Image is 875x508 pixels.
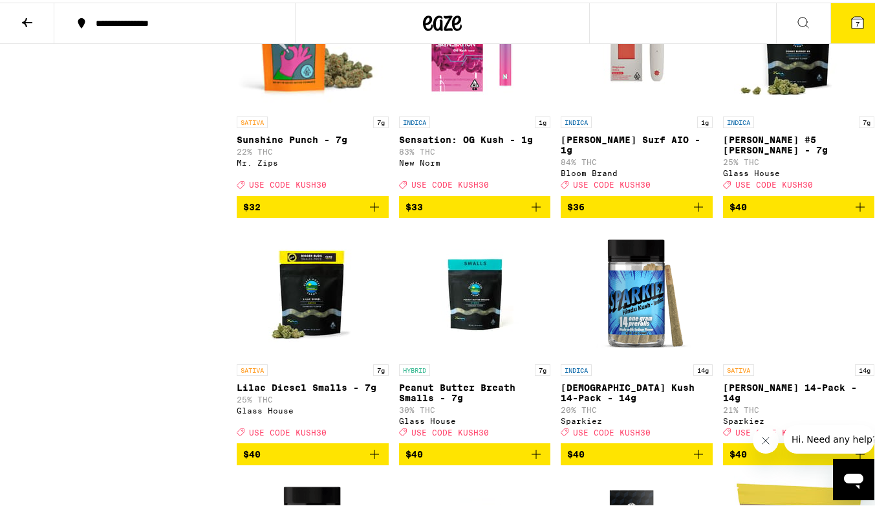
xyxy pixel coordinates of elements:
span: USE CODE KUSH30 [249,179,327,187]
img: Glass House - Peanut Butter Breath Smalls - 7g [410,226,539,355]
button: Add to bag [561,441,713,463]
span: $32 [243,199,261,210]
button: Add to bag [723,441,875,463]
p: 14g [855,362,874,373]
img: Sparkiez - Hindu Kush 14-Pack - 14g [572,226,701,355]
p: INDICA [399,114,430,126]
p: SATIVA [723,362,754,373]
p: Lilac Diesel Smalls - 7g [237,380,389,390]
span: USE CODE KUSH30 [573,179,651,187]
p: 22% THC [237,145,389,153]
span: $40 [729,199,747,210]
p: HYBRID [399,362,430,373]
iframe: Message from company [784,423,874,451]
div: Bloom Brand [561,166,713,175]
p: 20% THC [561,403,713,412]
span: $33 [405,199,423,210]
iframe: Close message [753,425,779,451]
p: 30% THC [399,403,551,412]
p: [PERSON_NAME] Surf AIO - 1g [561,132,713,153]
iframe: Button to launch messaging window [833,456,874,498]
p: 1g [535,114,550,126]
div: Mr. Zips [237,156,389,164]
div: Sparkiez [723,414,875,423]
p: SATIVA [237,114,268,126]
p: INDICA [561,362,592,373]
button: Add to bag [399,441,551,463]
p: 7g [373,114,389,126]
span: USE CODE KUSH30 [249,426,327,434]
p: 21% THC [723,403,875,412]
p: 7g [373,362,389,373]
p: [PERSON_NAME] 14-Pack - 14g [723,380,875,401]
span: Hi. Need any help? [8,9,93,19]
span: USE CODE KUSH30 [735,426,813,434]
a: Open page for Jack 14-Pack - 14g from Sparkiez [723,226,875,441]
p: 14g [693,362,713,373]
span: $40 [567,447,585,457]
div: Sparkiez [561,414,713,423]
span: USE CODE KUSH30 [411,426,489,434]
img: Sparkiez - Jack 14-Pack - 14g [734,226,863,355]
button: Add to bag [561,193,713,215]
p: [PERSON_NAME] #5 [PERSON_NAME] - 7g [723,132,875,153]
p: 25% THC [723,155,875,164]
div: Glass House [723,166,875,175]
span: $40 [405,447,423,457]
p: 84% THC [561,155,713,164]
p: Peanut Butter Breath Smalls - 7g [399,380,551,401]
div: Glass House [237,404,389,412]
span: USE CODE KUSH30 [411,179,489,187]
a: Open page for Hindu Kush 14-Pack - 14g from Sparkiez [561,226,713,441]
button: Add to bag [399,193,551,215]
a: Open page for Lilac Diesel Smalls - 7g from Glass House [237,226,389,441]
p: 83% THC [399,145,551,153]
span: $40 [729,447,747,457]
span: 7 [856,17,859,25]
p: INDICA [723,114,754,126]
p: INDICA [561,114,592,126]
div: New Norm [399,156,551,164]
p: 7g [859,114,874,126]
a: Open page for Peanut Butter Breath Smalls - 7g from Glass House [399,226,551,441]
p: 1g [697,114,713,126]
img: Glass House - Lilac Diesel Smalls - 7g [248,226,377,355]
p: SATIVA [237,362,268,373]
button: Add to bag [723,193,875,215]
p: 25% THC [237,393,389,401]
div: Glass House [399,414,551,423]
button: Add to bag [237,193,389,215]
span: USE CODE KUSH30 [573,426,651,434]
p: [DEMOGRAPHIC_DATA] Kush 14-Pack - 14g [561,380,713,401]
button: Add to bag [237,441,389,463]
span: USE CODE KUSH30 [735,179,813,187]
span: $36 [567,199,585,210]
span: $40 [243,447,261,457]
p: Sensation: OG Kush - 1g [399,132,551,142]
p: 7g [535,362,550,373]
p: Sunshine Punch - 7g [237,132,389,142]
